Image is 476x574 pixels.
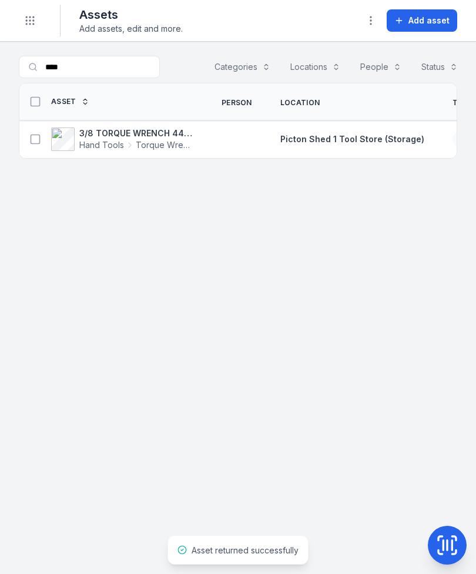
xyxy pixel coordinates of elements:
span: Picton Shed 1 Tool Store (Storage) [280,134,424,144]
span: Person [222,98,252,108]
span: Tag [452,98,468,108]
a: Picton Shed 1 Tool Store (Storage) [280,133,424,145]
button: Locations [283,56,348,78]
button: Categories [207,56,278,78]
button: Toggle navigation [19,9,41,32]
span: Location [280,98,320,108]
span: Asset [51,97,76,106]
a: Asset [51,97,89,106]
span: Asset returned successfully [192,545,299,555]
h2: Assets [79,6,183,23]
span: Torque Wrench [136,139,193,151]
strong: 3/8 TORQUE WRENCH 4444 [79,127,193,139]
button: People [353,56,409,78]
span: Add assets, edit and more. [79,23,183,35]
button: Add asset [387,9,457,32]
span: Add asset [408,15,450,26]
span: Hand Tools [79,139,124,151]
button: Status [414,56,465,78]
a: 3/8 TORQUE WRENCH 4444Hand ToolsTorque Wrench [51,127,193,151]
